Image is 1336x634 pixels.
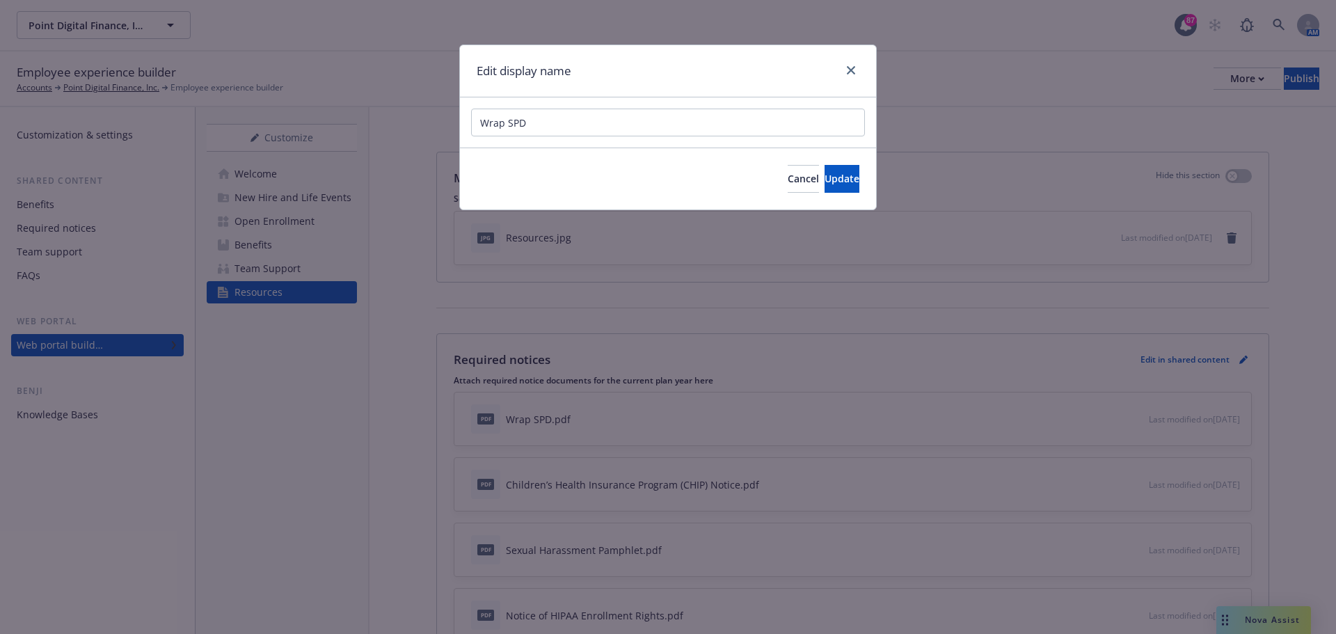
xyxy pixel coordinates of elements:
[825,172,859,185] span: Update
[477,62,571,80] h1: Edit display name
[843,62,859,79] a: close
[825,165,859,193] button: Update
[788,165,819,193] button: Cancel
[788,172,819,185] span: Cancel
